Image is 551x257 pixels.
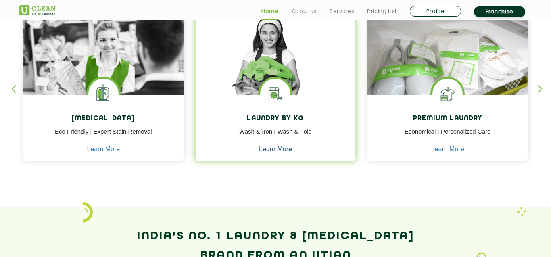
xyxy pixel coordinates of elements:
[202,115,350,123] h4: Laundry by Kg
[367,11,528,118] img: laundry done shoes and clothes
[292,6,317,16] a: About us
[88,79,119,109] img: Laundry Services near me
[431,146,464,153] a: Learn More
[19,5,56,15] img: UClean Laundry and Dry Cleaning
[23,11,184,140] img: Drycleaners near me
[196,11,356,118] img: a girl with laundry basket
[432,79,463,109] img: Shoes Cleaning
[374,115,522,123] h4: Premium Laundry
[474,6,525,17] a: Franchise
[29,115,177,123] h4: [MEDICAL_DATA]
[374,127,522,145] p: Economical I Personalized Care
[83,202,93,223] img: icon_2.png
[261,6,279,16] a: Home
[87,146,120,153] a: Learn More
[517,207,527,217] img: Laundry wash and iron
[260,79,290,109] img: laundry washing machine
[202,127,350,145] p: Wash & Iron I Wash & Fold
[330,6,354,16] a: Services
[29,127,177,145] p: Eco Friendly | Expert Stain Removal
[367,6,397,16] a: Pricing List
[410,6,461,17] a: Profile
[259,146,292,153] a: Learn More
